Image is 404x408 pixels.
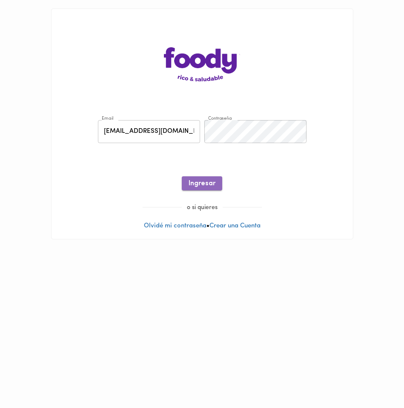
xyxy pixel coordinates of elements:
[189,180,215,188] span: Ingresar
[182,176,222,190] button: Ingresar
[144,223,206,229] a: Olvidé mi contraseña
[98,120,200,144] input: pepitoperez@gmail.com
[182,204,223,211] span: o si quieres
[52,9,353,239] div: •
[164,47,241,81] img: logo-main-page.png
[363,367,404,408] iframe: Messagebird Livechat Widget
[209,223,261,229] a: Crear una Cuenta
